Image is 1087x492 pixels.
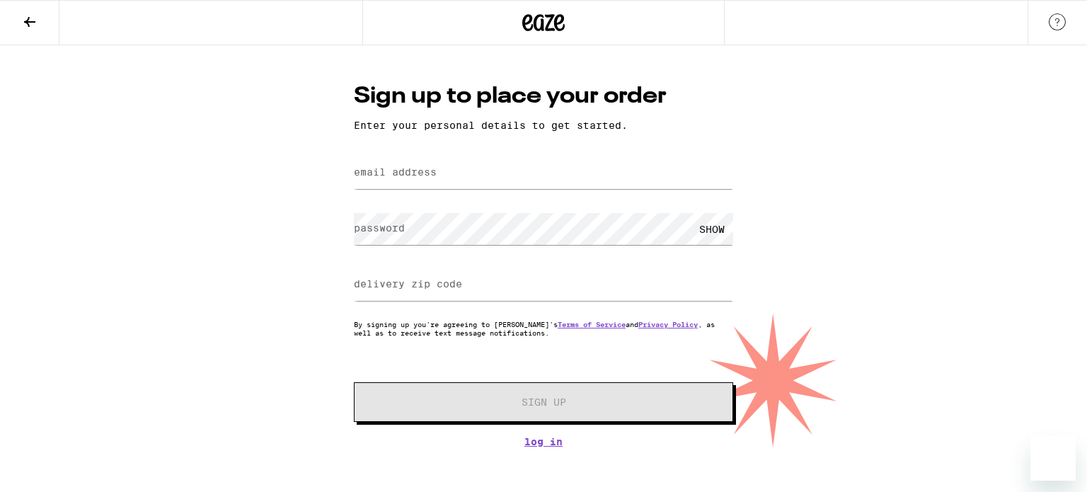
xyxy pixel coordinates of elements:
button: Sign Up [354,382,733,422]
iframe: Button to launch messaging window [1030,435,1076,481]
h1: Sign up to place your order [354,81,733,113]
label: email address [354,166,437,178]
div: SHOW [691,213,733,245]
p: Enter your personal details to get started. [354,120,733,131]
span: Sign Up [522,397,566,407]
a: Log In [354,436,733,447]
label: delivery zip code [354,278,462,290]
input: delivery zip code [354,269,733,301]
p: By signing up you're agreeing to [PERSON_NAME]'s and , as well as to receive text message notific... [354,320,733,337]
a: Privacy Policy [638,320,698,328]
label: password [354,222,405,234]
a: Terms of Service [558,320,626,328]
input: email address [354,157,733,189]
